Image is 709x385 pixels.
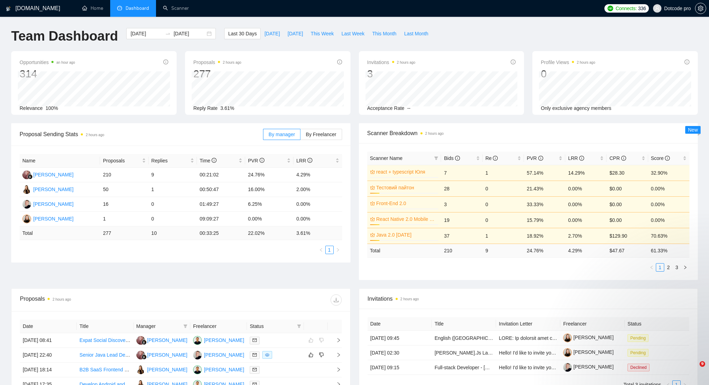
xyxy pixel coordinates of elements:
td: 3.61 % [293,226,342,240]
img: AP [193,365,202,374]
a: YD[PERSON_NAME] [22,186,73,192]
div: 0 [541,67,595,80]
span: Proposal Sending Stats [20,130,263,139]
a: [PERSON_NAME].Js Landing Page [434,350,512,356]
td: 3 [441,196,482,212]
td: [DATE] 02:30 [368,345,432,360]
td: Expat Social Discovery App [77,333,133,348]
td: 16 [100,197,148,212]
img: gigradar-bm.png [142,355,147,359]
span: crown [370,185,375,190]
td: 0.00% [648,181,689,196]
iframe: Intercom live chat [685,361,702,378]
span: Replies [151,157,189,164]
img: AP [193,336,202,345]
span: This Month [372,30,396,37]
span: left [650,265,654,269]
a: Java 2.0 [DATE] [376,231,437,239]
span: filter [433,153,440,163]
span: dashboard [117,6,122,10]
td: 0.00% [565,181,607,196]
span: This Week [311,30,334,37]
a: English ([GEOGRAPHIC_DATA]) Voice Actors Needed for Fictional Character Recording [434,335,626,341]
th: Name [20,154,100,168]
td: 24.76% [245,168,293,182]
div: [PERSON_NAME] [147,336,187,344]
span: By manager [269,132,295,137]
th: Manager [134,320,190,333]
span: Manager [136,322,180,330]
td: $0.00 [607,212,648,228]
span: to [165,31,171,36]
th: Date [368,317,432,331]
button: left [317,246,325,254]
a: Тестовий пайтон [376,184,437,191]
span: info-circle [163,59,168,64]
button: like [307,351,315,359]
td: 0 [149,212,197,226]
td: [DATE] 09:45 [368,331,432,345]
button: Last 30 Days [224,28,261,39]
td: 1 [483,228,524,244]
span: dislike [319,352,324,358]
td: 28 [441,181,482,196]
time: an hour ago [56,61,75,64]
button: right [334,246,342,254]
th: Proposals [100,154,148,168]
td: [DATE] 22:40 [20,348,77,363]
li: Next Page [681,263,689,272]
span: right [331,338,341,343]
a: YP[PERSON_NAME] [193,352,244,357]
a: 1 [326,246,333,254]
td: 37 [441,228,482,244]
a: [PERSON_NAME] [563,364,614,370]
img: DS [22,170,31,179]
a: DS[PERSON_NAME] [22,171,73,177]
a: MK[PERSON_NAME] [22,216,73,221]
img: DS [136,336,145,345]
a: YD[PERSON_NAME] [136,366,187,372]
td: 0.00% [648,212,689,228]
div: [PERSON_NAME] [33,185,73,193]
td: Total [20,226,100,240]
img: c1l92M9hhGjUrjAS9ChRfNIvKiaZKqJFK6PtcWDR9-vatjBshL4OFpeudAR517P622 [563,334,572,342]
a: Full-stack Developer - [GEOGRAPHIC_DATA] [434,365,534,370]
span: Invitations [367,58,416,66]
td: $0.00 [607,181,648,196]
span: crown [370,169,375,174]
span: info-circle [493,156,498,161]
a: 2 [665,264,672,271]
span: right [331,367,341,372]
span: crown [370,201,375,206]
a: B2B SaaS Frontend Engineer (React Native, Next.js) [79,367,194,372]
span: 100% [45,105,58,111]
td: 4.29 % [565,244,607,257]
td: 0.00% [565,196,607,212]
td: 1 [149,182,197,197]
span: Reply Rate [193,105,218,111]
button: This Week [307,28,338,39]
span: Re [485,155,498,161]
button: [DATE] [261,28,284,39]
td: 0 [483,212,524,228]
td: 210 [100,168,148,182]
span: Dashboard [126,5,149,11]
td: 01:49:27 [197,197,245,212]
span: filter [183,324,187,328]
td: 57.14% [524,165,565,181]
span: Invitations [368,294,689,303]
th: Replies [149,154,197,168]
td: $129.90 [607,228,648,244]
td: 09:09:27 [197,212,245,226]
li: 3 [673,263,681,272]
span: New [688,127,698,133]
td: 00:33:25 [197,226,245,240]
span: filter [182,321,189,331]
button: Last Week [338,28,368,39]
div: [PERSON_NAME] [204,336,244,344]
a: DS[PERSON_NAME] [136,337,187,343]
td: 50 [100,182,148,197]
span: filter [434,156,438,160]
span: like [309,352,313,358]
span: crown [370,232,375,237]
